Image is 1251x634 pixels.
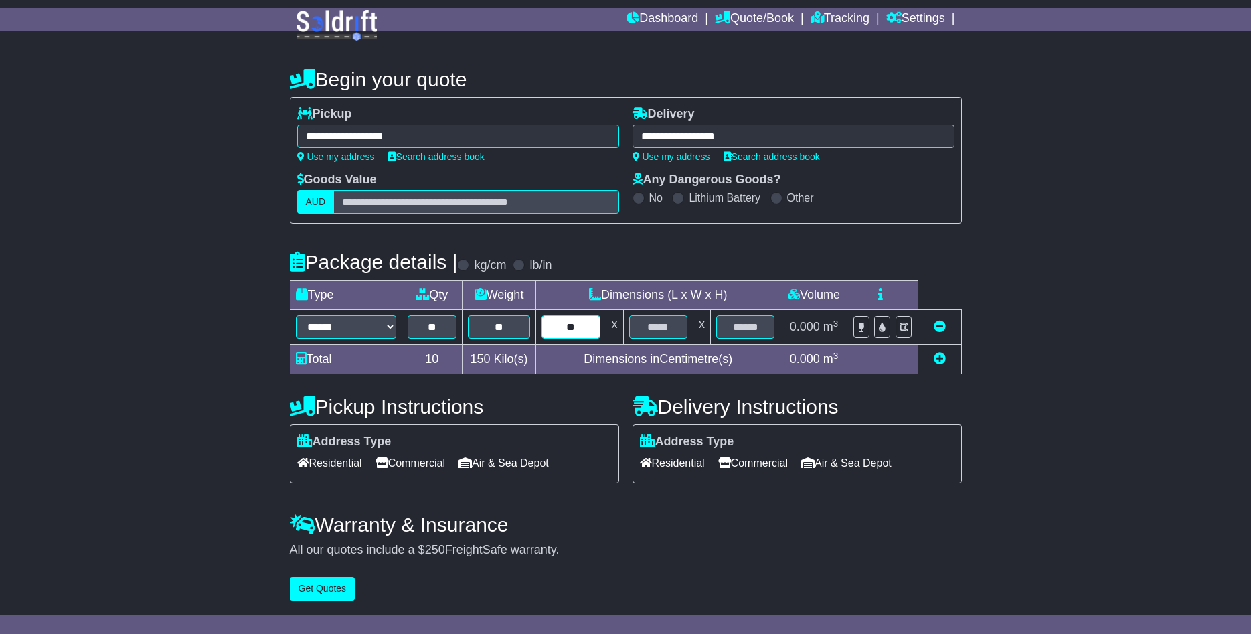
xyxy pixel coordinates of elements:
label: kg/cm [474,258,506,273]
label: Any Dangerous Goods? [633,173,781,187]
span: m [823,320,839,333]
span: 150 [471,352,491,366]
td: Weight [463,281,536,310]
label: Address Type [640,434,734,449]
a: Dashboard [627,8,698,31]
td: Total [290,345,402,374]
label: AUD [297,190,335,214]
span: 0.000 [790,352,820,366]
a: Use my address [633,151,710,162]
label: No [649,191,663,204]
td: Kilo(s) [463,345,536,374]
span: m [823,352,839,366]
label: Pickup [297,107,352,122]
a: Settings [886,8,945,31]
td: Dimensions in Centimetre(s) [536,345,780,374]
label: Address Type [297,434,392,449]
td: 10 [402,345,463,374]
label: Other [787,191,814,204]
td: x [693,310,710,345]
td: Type [290,281,402,310]
span: Residential [297,453,362,473]
h4: Begin your quote [290,68,962,90]
span: Air & Sea Depot [458,453,549,473]
button: Get Quotes [290,577,355,601]
a: Quote/Book [715,8,794,31]
span: Commercial [718,453,788,473]
span: 0.000 [790,320,820,333]
h4: Pickup Instructions [290,396,619,418]
h4: Warranty & Insurance [290,513,962,536]
a: Use my address [297,151,375,162]
span: Commercial [376,453,445,473]
a: Remove this item [934,320,946,333]
label: Lithium Battery [689,191,760,204]
label: Delivery [633,107,695,122]
a: Add new item [934,352,946,366]
h4: Package details | [290,251,458,273]
h4: Delivery Instructions [633,396,962,418]
label: lb/in [529,258,552,273]
td: Qty [402,281,463,310]
td: Volume [780,281,847,310]
td: x [606,310,623,345]
span: Residential [640,453,705,473]
div: All our quotes include a $ FreightSafe warranty. [290,543,962,558]
span: Air & Sea Depot [801,453,892,473]
label: Goods Value [297,173,377,187]
sup: 3 [833,351,839,361]
a: Search address book [724,151,820,162]
td: Dimensions (L x W x H) [536,281,780,310]
a: Tracking [811,8,869,31]
a: Search address book [388,151,485,162]
sup: 3 [833,319,839,329]
span: 250 [425,543,445,556]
